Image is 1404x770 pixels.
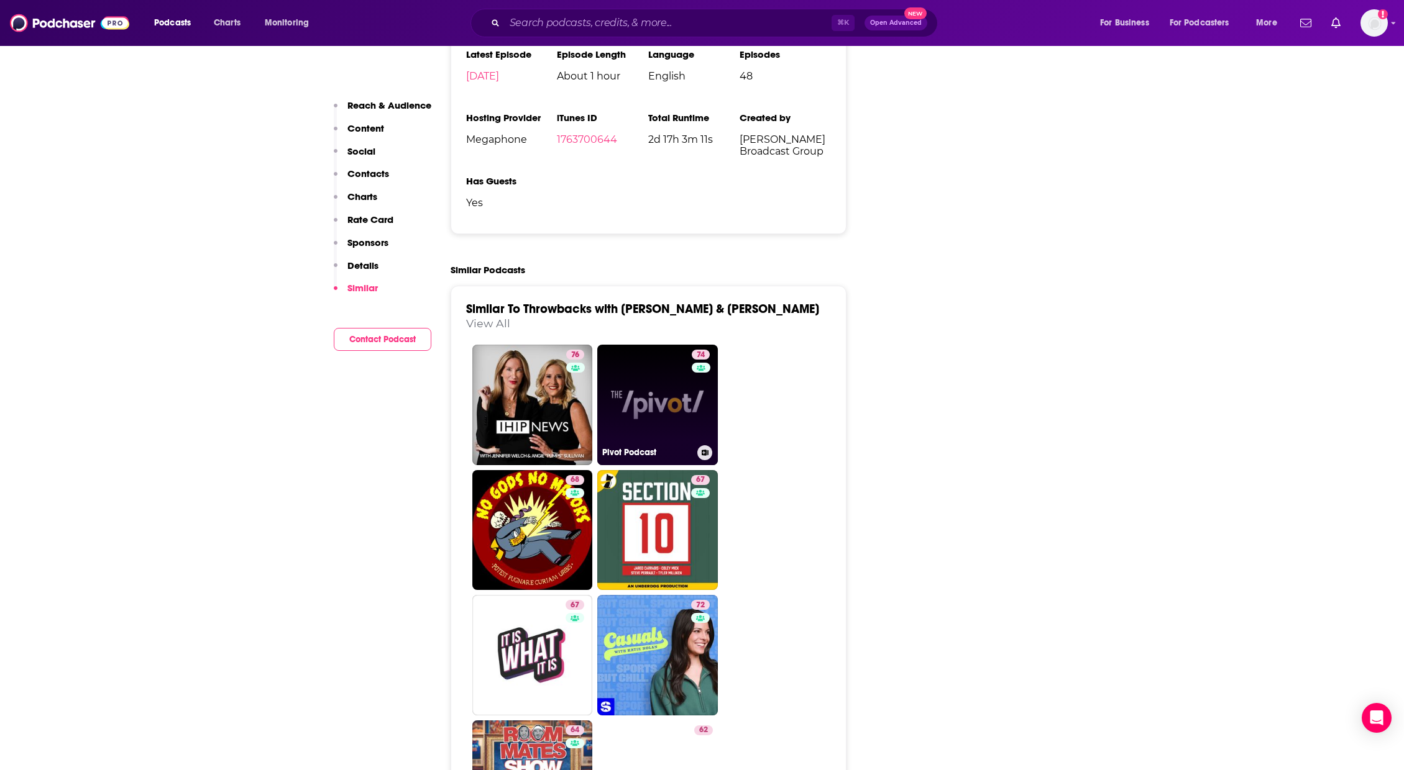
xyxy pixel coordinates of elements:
[347,168,389,179] p: Contacts
[740,134,831,157] span: [PERSON_NAME] Broadcast Group
[466,134,557,145] span: Megaphone
[334,214,393,237] button: Rate Card
[696,599,705,612] span: 72
[694,725,713,735] a: 62
[557,48,648,60] h3: Episode Length
[334,191,377,214] button: Charts
[648,70,740,82] span: English
[265,14,309,32] span: Monitoring
[597,470,718,591] a: 67
[571,349,579,361] span: 76
[557,70,648,82] span: About 1 hour
[740,112,831,124] h3: Created by
[347,99,431,111] p: Reach & Audience
[696,474,705,486] span: 67
[1360,9,1388,37] span: Logged in as BerkMarc
[334,328,431,351] button: Contact Podcast
[334,145,375,168] button: Social
[566,600,584,610] a: 67
[691,475,710,485] a: 67
[1100,14,1149,32] span: For Business
[466,317,510,330] a: View All
[472,345,593,465] a: 76
[648,134,740,145] span: 2d 17h 3m 11s
[347,237,388,248] p: Sponsors
[334,282,378,305] button: Similar
[566,475,584,485] a: 68
[597,345,718,465] a: 74Pivot Podcast
[466,301,819,317] a: Similar To Throwbacks with [PERSON_NAME] & [PERSON_NAME]
[1360,9,1388,37] img: User Profile
[1326,12,1346,34] a: Show notifications dropdown
[334,122,384,145] button: Content
[1378,9,1388,19] svg: Add a profile image
[1170,14,1229,32] span: For Podcasters
[1091,13,1165,33] button: open menu
[602,447,692,458] h3: Pivot Podcast
[347,145,375,157] p: Social
[904,7,927,19] span: New
[865,16,927,30] button: Open AdvancedNew
[692,350,710,360] a: 74
[472,470,593,591] a: 68
[697,349,705,361] span: 74
[466,70,499,82] a: [DATE]
[451,264,525,276] h2: Similar Podcasts
[347,282,378,294] p: Similar
[1247,13,1293,33] button: open menu
[214,14,241,32] span: Charts
[571,474,579,486] span: 68
[466,48,557,60] h3: Latest Episode
[347,260,379,271] p: Details
[571,599,579,612] span: 67
[870,20,922,26] span: Open Advanced
[466,197,557,209] span: Yes
[1295,12,1316,34] a: Show notifications dropdown
[334,260,379,283] button: Details
[206,13,248,33] a: Charts
[832,15,855,31] span: ⌘ K
[466,112,557,124] h3: Hosting Provider
[691,600,710,610] a: 72
[648,48,740,60] h3: Language
[334,168,389,191] button: Contacts
[571,724,579,736] span: 64
[482,9,950,37] div: Search podcasts, credits, & more...
[154,14,191,32] span: Podcasts
[597,595,718,715] a: 72
[466,175,557,187] h3: Has Guests
[1256,14,1277,32] span: More
[566,725,584,735] a: 64
[10,11,129,35] img: Podchaser - Follow, Share and Rate Podcasts
[740,70,831,82] span: 48
[1362,703,1392,733] div: Open Intercom Messenger
[505,13,832,33] input: Search podcasts, credits, & more...
[256,13,325,33] button: open menu
[334,99,431,122] button: Reach & Audience
[699,724,708,736] span: 62
[557,134,617,145] a: 1763700644
[145,13,207,33] button: open menu
[472,595,593,715] a: 67
[334,237,388,260] button: Sponsors
[557,112,648,124] h3: iTunes ID
[740,48,831,60] h3: Episodes
[347,191,377,202] p: Charts
[566,350,584,360] a: 76
[1162,13,1247,33] button: open menu
[347,214,393,225] p: Rate Card
[648,112,740,124] h3: Total Runtime
[1360,9,1388,37] button: Show profile menu
[347,122,384,134] p: Content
